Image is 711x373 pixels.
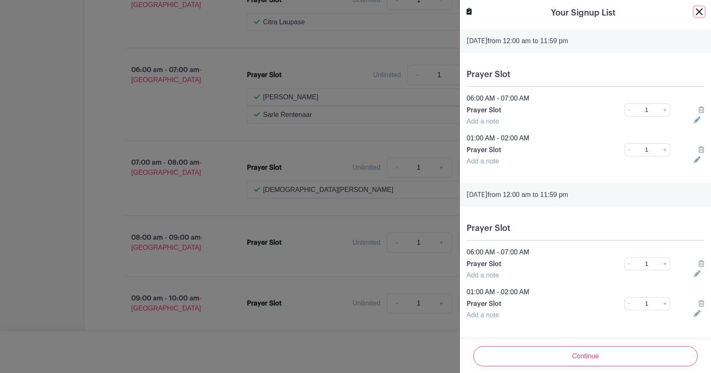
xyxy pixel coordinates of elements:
[660,104,670,117] a: +
[551,7,615,19] h5: Your Signup List
[473,346,698,366] input: Continue
[462,287,709,297] div: 01:00 AM - 02:00 AM
[624,143,633,156] a: -
[624,104,633,117] a: -
[467,70,704,80] h5: Prayer Slot
[467,192,488,198] strong: [DATE]
[467,36,704,46] p: from 12:00 am to 11:59 pm
[467,272,499,279] a: Add a note
[467,105,601,115] p: Prayer Slot
[694,7,704,17] button: Close
[660,297,670,310] a: +
[467,190,704,200] p: from 12:00 am to 11:59 pm
[462,93,709,104] div: 06:00 AM - 07:00 AM
[467,38,488,44] strong: [DATE]
[624,257,633,270] a: -
[624,297,633,310] a: -
[467,158,499,165] a: Add a note
[467,299,601,309] p: Prayer Slot
[467,118,499,125] a: Add a note
[462,133,709,143] div: 01:00 AM - 02:00 AM
[467,259,601,269] p: Prayer Slot
[660,257,670,270] a: +
[660,143,670,156] a: +
[467,223,704,233] h5: Prayer Slot
[467,145,601,155] p: Prayer Slot
[467,311,499,319] a: Add a note
[462,247,709,257] div: 06:00 AM - 07:00 AM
